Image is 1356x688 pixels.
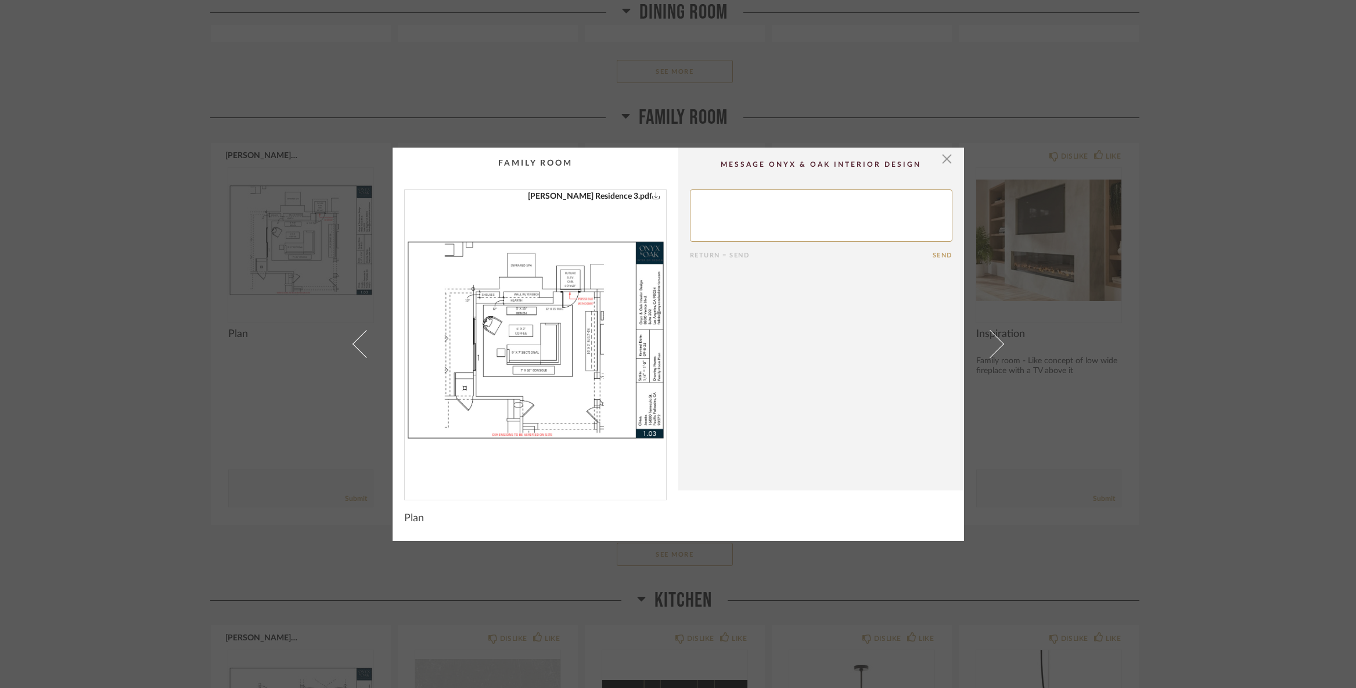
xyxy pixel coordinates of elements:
button: Close [936,148,959,171]
span: Plan [404,512,424,525]
img: 2dfa5c8c-f52d-479f-a45a-f9d83c73d5b8_1000x1000.jpg [405,190,666,490]
a: [PERSON_NAME] Residence 3.pdf [528,190,660,203]
div: 0 [405,190,666,490]
button: Send [933,252,952,259]
div: Return = Send [690,252,933,259]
